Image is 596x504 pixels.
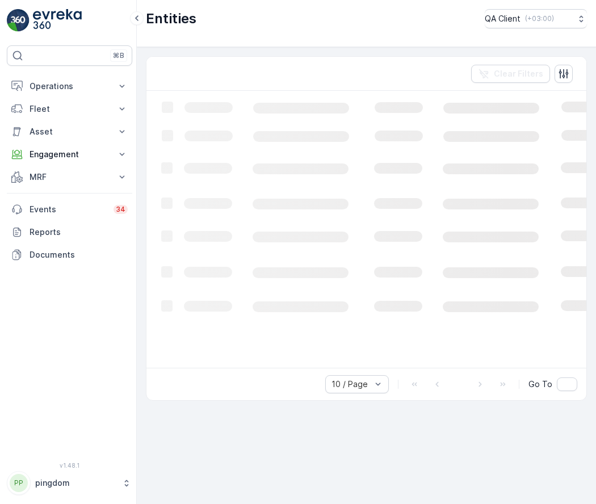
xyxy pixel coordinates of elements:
a: Reports [7,221,132,243]
p: Events [30,204,107,215]
p: ⌘B [113,51,124,60]
img: logo_light-DOdMpM7g.png [33,9,82,32]
a: Events34 [7,198,132,221]
p: Clear Filters [494,68,543,79]
p: pingdom [35,477,116,489]
button: Operations [7,75,132,98]
span: v 1.48.1 [7,462,132,469]
img: logo [7,9,30,32]
p: Reports [30,226,128,238]
button: QA Client(+03:00) [485,9,587,28]
p: 34 [116,205,125,214]
p: ( +03:00 ) [525,14,554,23]
button: Clear Filters [471,65,550,83]
button: Asset [7,120,132,143]
p: Operations [30,81,110,92]
p: MRF [30,171,110,183]
button: MRF [7,166,132,188]
p: Engagement [30,149,110,160]
p: Fleet [30,103,110,115]
div: PP [10,474,28,492]
p: Documents [30,249,128,261]
a: Documents [7,243,132,266]
button: PPpingdom [7,471,132,495]
span: Go To [528,379,552,390]
p: Entities [146,10,196,28]
p: QA Client [485,13,521,24]
button: Fleet [7,98,132,120]
p: Asset [30,126,110,137]
button: Engagement [7,143,132,166]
